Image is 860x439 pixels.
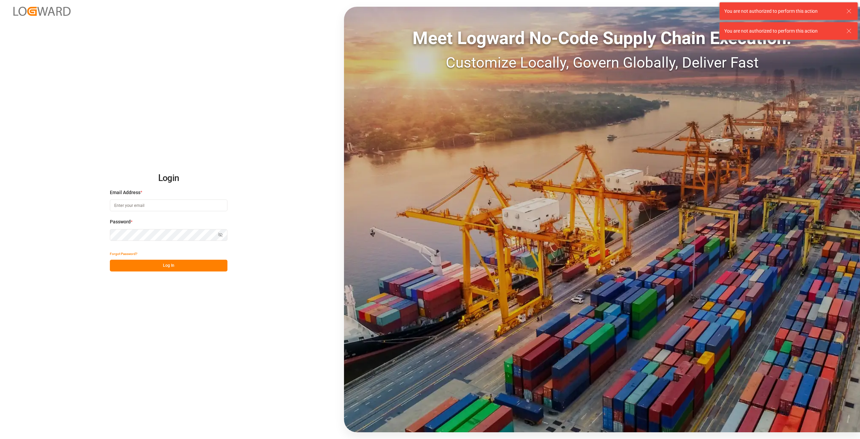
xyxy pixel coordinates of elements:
input: Enter your email [110,199,227,211]
div: You are not authorized to perform this action [724,28,840,35]
div: You are not authorized to perform this action [724,8,840,15]
button: Forgot Password? [110,248,137,260]
span: Password [110,218,131,225]
div: Meet Logward No-Code Supply Chain Execution: [344,25,860,51]
span: Email Address [110,189,140,196]
div: Customize Locally, Govern Globally, Deliver Fast [344,51,860,74]
button: Log In [110,260,227,271]
h2: Login [110,168,227,189]
img: Logward_new_orange.png [13,7,71,16]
